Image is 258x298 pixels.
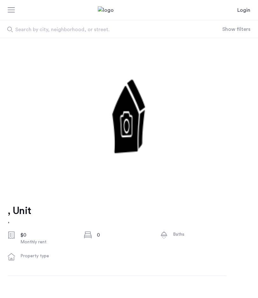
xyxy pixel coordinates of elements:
div: $0 [20,231,74,239]
button: Show or hide filters [222,25,250,33]
div: Property type [20,253,74,259]
h2: , [8,217,31,225]
div: 0 [97,231,150,239]
a: Login [237,6,250,14]
div: Monthly rent [20,239,74,245]
div: Baths [173,231,226,238]
a: Cazamio Logo [98,6,160,14]
h1: , Unit [8,204,31,217]
img: logo [98,6,160,14]
span: Search by city, neighborhood, or street. [15,26,193,33]
a: , Unit, [8,204,31,225]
